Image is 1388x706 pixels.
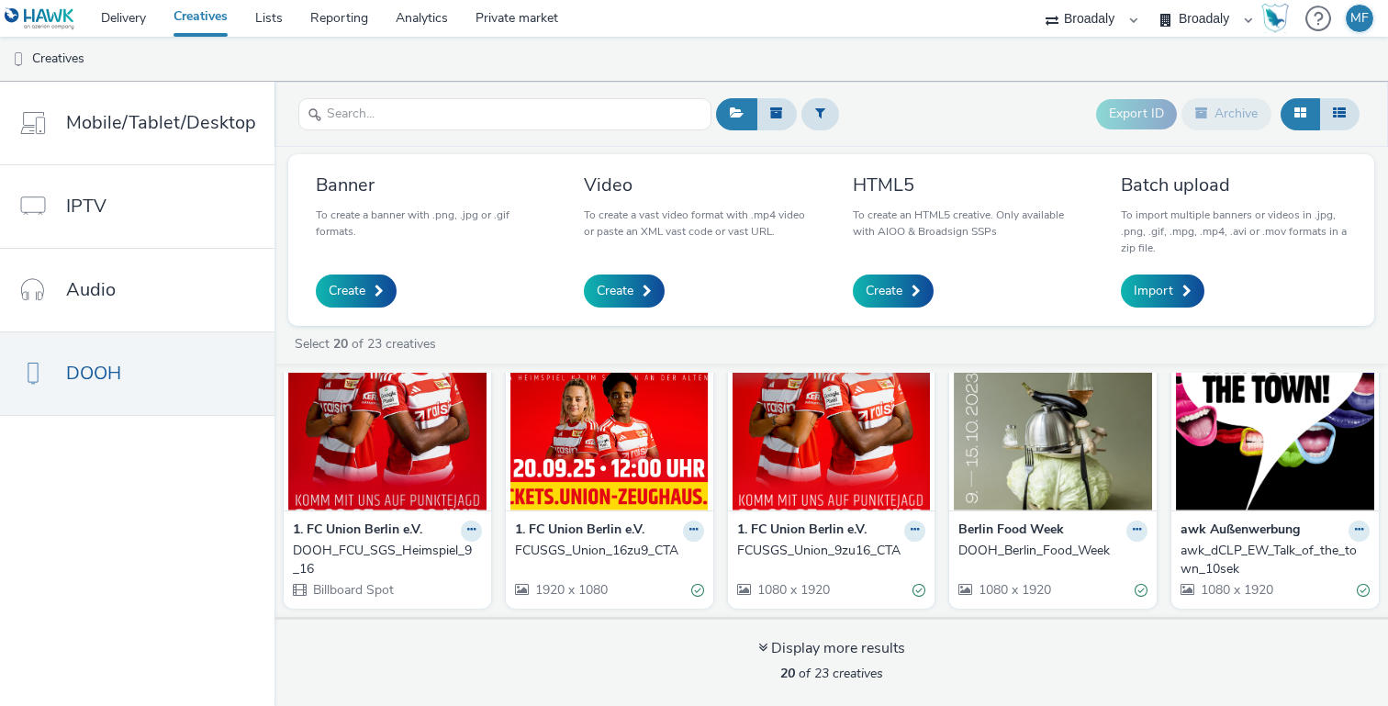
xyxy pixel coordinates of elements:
[866,282,902,300] span: Create
[597,282,633,300] span: Create
[584,173,810,197] h3: Video
[66,276,116,303] span: Audio
[1121,275,1204,308] a: Import
[1134,282,1173,300] span: Import
[737,521,867,542] strong: 1. FC Union Berlin e.V.
[311,581,394,599] span: Billboard Spot
[912,580,925,600] div: Valid
[1181,98,1271,129] button: Archive
[1261,4,1289,33] img: Hawk Academy
[333,335,348,353] strong: 20
[293,335,443,353] a: Select of 23 creatives
[954,331,1152,510] img: DOOH_Berlin_Food_Week visual
[515,521,644,542] strong: 1. FC Union Berlin e.V.
[1281,98,1320,129] button: Grid
[316,207,542,240] p: To create a banner with .png, .jpg or .gif formats.
[853,173,1079,197] h3: HTML5
[533,581,608,599] span: 1920 x 1080
[780,665,795,682] strong: 20
[1121,207,1347,256] p: To import multiple banners or videos in .jpg, .png, .gif, .mpg, .mp4, .avi or .mov formats in a z...
[853,275,934,308] a: Create
[1181,521,1300,542] strong: awk Außenwerbung
[66,193,106,219] span: IPTV
[329,282,365,300] span: Create
[1199,581,1273,599] span: 1080 x 1920
[66,109,256,136] span: Mobile/Tablet/Desktop
[1261,4,1296,33] a: Hawk Academy
[737,542,926,560] a: FCUSGS_Union_9zu16_CTA
[733,331,931,510] img: FCUSGS_Union_9zu16_CTA visual
[66,360,121,387] span: DOOH
[1357,580,1370,600] div: Valid
[958,521,1064,542] strong: Berlin Food Week
[510,331,709,510] img: FCUSGS_Union_16zu9_CTA visual
[293,542,475,579] div: DOOH_FCU_SGS_Heimspiel_9_16
[1181,542,1370,579] a: awk_dCLP_EW_Talk_of_the_town_10sek
[9,50,28,69] img: dooh
[515,542,704,560] a: FCUSGS_Union_16zu9_CTA
[316,275,397,308] a: Create
[316,173,542,197] h3: Banner
[1350,5,1369,32] div: MF
[293,542,482,579] a: DOOH_FCU_SGS_Heimspiel_9_16
[780,665,883,682] span: of 23 creatives
[5,7,75,30] img: undefined Logo
[853,207,1079,240] p: To create an HTML5 creative. Only available with AIOO & Broadsign SSPs
[298,98,711,130] input: Search...
[1319,98,1360,129] button: Table
[1121,173,1347,197] h3: Batch upload
[958,542,1147,560] a: DOOH_Berlin_Food_Week
[293,521,422,542] strong: 1. FC Union Berlin e.V.
[584,275,665,308] a: Create
[1181,542,1362,579] div: awk_dCLP_EW_Talk_of_the_town_10sek
[691,580,704,600] div: Valid
[977,581,1051,599] span: 1080 x 1920
[737,542,919,560] div: FCUSGS_Union_9zu16_CTA
[1135,580,1147,600] div: Valid
[1176,331,1374,510] img: awk_dCLP_EW_Talk_of_the_town_10sek visual
[958,542,1140,560] div: DOOH_Berlin_Food_Week
[288,331,487,510] img: DOOH_FCU_SGS_Heimspiel_9_16 visual
[584,207,810,240] p: To create a vast video format with .mp4 video or paste an XML vast code or vast URL.
[758,638,905,659] div: Display more results
[756,581,830,599] span: 1080 x 1920
[1096,99,1177,129] button: Export ID
[515,542,697,560] div: FCUSGS_Union_16zu9_CTA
